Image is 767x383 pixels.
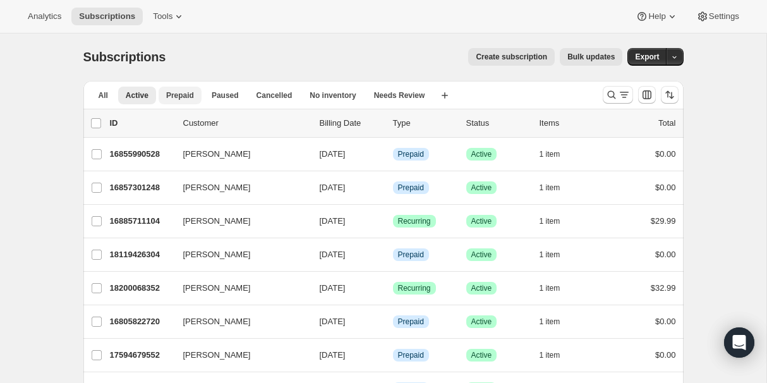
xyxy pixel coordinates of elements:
span: Prepaid [398,149,424,159]
span: [DATE] [320,216,346,226]
span: Active [471,183,492,193]
div: 16855990528[PERSON_NAME][DATE]InfoPrepaidSuccessActive1 item$0.00 [110,145,676,163]
button: Subscriptions [71,8,143,25]
button: Sort the results [661,86,679,104]
p: 16885711104 [110,215,173,228]
button: 1 item [540,246,574,264]
span: Active [471,317,492,327]
p: Status [466,117,529,130]
div: 17594679552[PERSON_NAME][DATE]InfoPrepaidSuccessActive1 item$0.00 [110,346,676,364]
span: No inventory [310,90,356,100]
button: Create new view [435,87,455,104]
button: [PERSON_NAME] [176,211,302,231]
span: Needs Review [374,90,425,100]
span: $0.00 [655,317,676,326]
span: Prepaid [166,90,194,100]
p: 18200068352 [110,282,173,295]
span: [DATE] [320,250,346,259]
button: Help [628,8,685,25]
button: 1 item [540,179,574,197]
span: All [99,90,108,100]
div: 16885711104[PERSON_NAME][DATE]SuccessRecurringSuccessActive1 item$29.99 [110,212,676,230]
button: Export [627,48,667,66]
span: $0.00 [655,350,676,360]
span: [PERSON_NAME] [183,248,251,261]
div: 18119426304[PERSON_NAME][DATE]InfoPrepaidSuccessActive1 item$0.00 [110,246,676,264]
button: Bulk updates [560,48,622,66]
div: Type [393,117,456,130]
span: Prepaid [398,183,424,193]
span: [DATE] [320,183,346,192]
p: ID [110,117,173,130]
p: 18119426304 [110,248,173,261]
span: 1 item [540,250,560,260]
button: [PERSON_NAME] [176,345,302,365]
div: 16857301248[PERSON_NAME][DATE]InfoPrepaidSuccessActive1 item$0.00 [110,179,676,197]
p: 16805822720 [110,315,173,328]
span: Subscriptions [83,50,166,64]
div: 18200068352[PERSON_NAME][DATE]SuccessRecurringSuccessActive1 item$32.99 [110,279,676,297]
span: [DATE] [320,317,346,326]
span: Cancelled [257,90,293,100]
span: Recurring [398,283,431,293]
button: Settings [689,8,747,25]
span: Recurring [398,216,431,226]
span: 1 item [540,149,560,159]
span: 1 item [540,350,560,360]
span: $29.99 [651,216,676,226]
span: [PERSON_NAME] [183,315,251,328]
button: Analytics [20,8,69,25]
span: Active [126,90,148,100]
span: 1 item [540,183,560,193]
button: [PERSON_NAME] [176,278,302,298]
span: Help [648,11,665,21]
span: 1 item [540,283,560,293]
span: Tools [153,11,172,21]
span: $0.00 [655,149,676,159]
p: Billing Date [320,117,383,130]
button: Tools [145,8,193,25]
p: 17594679552 [110,349,173,362]
button: [PERSON_NAME] [176,178,302,198]
span: [DATE] [320,283,346,293]
span: Bulk updates [567,52,615,62]
span: $32.99 [651,283,676,293]
span: Prepaid [398,317,424,327]
p: 16857301248 [110,181,173,194]
button: Customize table column order and visibility [638,86,656,104]
span: [PERSON_NAME] [183,282,251,295]
span: Export [635,52,659,62]
div: Open Intercom Messenger [724,327,754,358]
div: 16805822720[PERSON_NAME][DATE]InfoPrepaidSuccessActive1 item$0.00 [110,313,676,331]
button: 1 item [540,145,574,163]
span: [PERSON_NAME] [183,215,251,228]
span: [PERSON_NAME] [183,349,251,362]
span: $0.00 [655,183,676,192]
span: 1 item [540,216,560,226]
button: 1 item [540,212,574,230]
span: Prepaid [398,350,424,360]
span: $0.00 [655,250,676,259]
span: Prepaid [398,250,424,260]
span: Analytics [28,11,61,21]
span: Active [471,350,492,360]
span: [PERSON_NAME] [183,148,251,161]
button: [PERSON_NAME] [176,144,302,164]
button: Create subscription [468,48,555,66]
p: Total [658,117,675,130]
button: 1 item [540,346,574,364]
p: 16855990528 [110,148,173,161]
button: [PERSON_NAME] [176,312,302,332]
span: Active [471,283,492,293]
div: Items [540,117,603,130]
p: Customer [183,117,310,130]
span: Active [471,149,492,159]
span: [DATE] [320,350,346,360]
span: Active [471,216,492,226]
button: 1 item [540,279,574,297]
span: [DATE] [320,149,346,159]
span: Settings [709,11,739,21]
button: Search and filter results [603,86,633,104]
span: 1 item [540,317,560,327]
button: [PERSON_NAME] [176,245,302,265]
